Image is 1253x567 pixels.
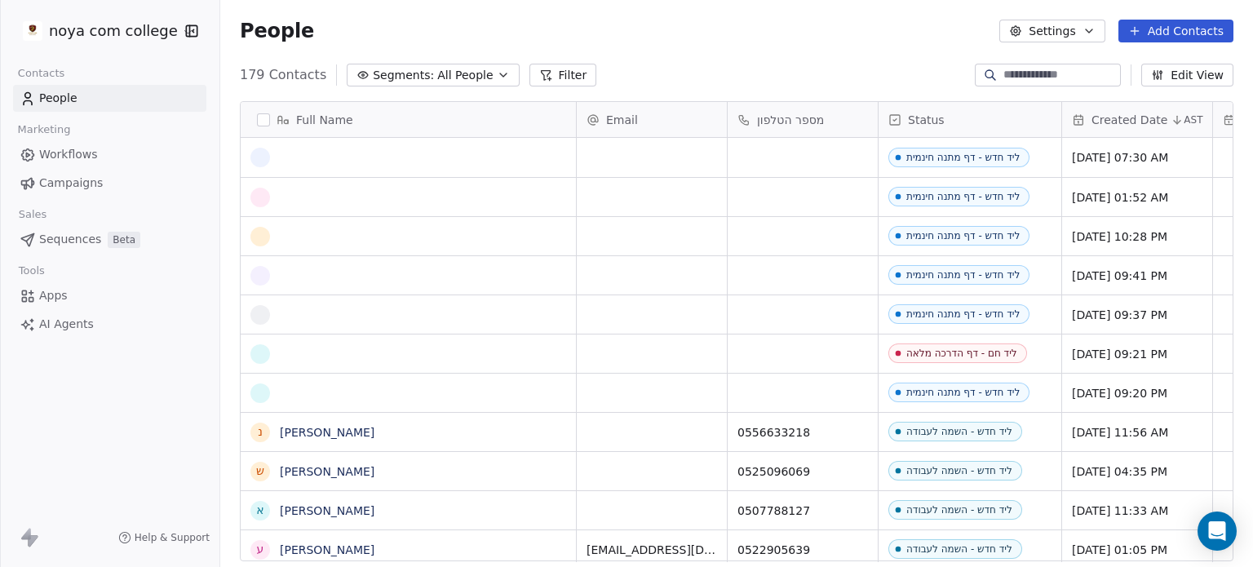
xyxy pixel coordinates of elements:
span: [DATE] 01:05 PM [1072,542,1202,558]
span: [DATE] 09:37 PM [1072,307,1202,323]
span: Help & Support [135,531,210,544]
a: Help & Support [118,531,210,544]
span: [DATE] 09:21 PM [1072,346,1202,362]
div: Full Name [241,102,576,137]
span: AST [1184,113,1202,126]
button: Filter [529,64,597,86]
span: 0522905639 [737,542,868,558]
a: Workflows [13,141,206,168]
span: 0556633218 [737,424,868,441]
div: Status [879,102,1061,137]
span: [DATE] 07:30 AM [1072,149,1202,166]
div: ליד חם - דף הדרכה מלאה [906,348,1017,359]
span: [EMAIL_ADDRESS][DOMAIN_NAME] [587,542,717,558]
div: ליד חדש - דף מתנה חינמית [906,269,1020,281]
div: grid [241,138,577,562]
div: Email [577,102,727,137]
span: Sequences [39,231,101,248]
span: People [240,19,314,43]
span: [DATE] 11:56 AM [1072,424,1202,441]
span: [DATE] 01:52 AM [1072,189,1202,206]
a: Campaigns [13,170,206,197]
div: ליד חדש - דף מתנה חינמית [906,152,1020,163]
a: [PERSON_NAME] [280,504,374,517]
span: [DATE] 10:28 PM [1072,228,1202,245]
span: Apps [39,287,68,304]
a: SequencesBeta [13,226,206,253]
span: Sales [11,202,54,227]
button: Settings [999,20,1105,42]
div: ליד חדש - דף מתנה חינמית [906,308,1020,320]
span: [DATE] 09:20 PM [1072,385,1202,401]
div: ליד חדש - השמה לעבודה [906,543,1012,555]
span: [DATE] 09:41 PM [1072,268,1202,284]
a: [PERSON_NAME] [280,543,374,556]
span: All People [437,67,493,84]
div: נ [258,423,263,441]
button: Add Contacts [1118,20,1233,42]
a: [PERSON_NAME] [280,465,374,478]
span: Email [606,112,638,128]
div: ליד חדש - דף מתנה חינמית [906,387,1020,398]
span: [DATE] 11:33 AM [1072,503,1202,519]
span: מספר הטלפון [757,112,824,128]
span: noya com college [49,20,178,42]
span: Full Name [296,112,353,128]
a: [PERSON_NAME] [280,426,374,439]
div: ליד חדש - השמה לעבודה [906,504,1012,516]
div: א [256,502,263,519]
div: ליד חדש - דף מתנה חינמית [906,191,1020,202]
span: 0507788127 [737,503,868,519]
span: Contacts [11,61,72,86]
span: 0525096069 [737,463,868,480]
span: [DATE] 04:35 PM [1072,463,1202,480]
span: AI Agents [39,316,94,333]
div: ליד חדש - השמה לעבודה [906,465,1012,476]
span: Segments: [373,67,434,84]
button: Edit View [1141,64,1233,86]
span: Created Date [1091,112,1167,128]
div: Created DateAST [1062,102,1212,137]
span: People [39,90,77,107]
a: AI Agents [13,311,206,338]
a: People [13,85,206,112]
div: ליד חדש - דף מתנה חינמית [906,230,1020,241]
span: Tools [11,259,51,283]
div: Open Intercom Messenger [1198,512,1237,551]
a: Apps [13,282,206,309]
div: מספר הטלפון [728,102,878,137]
img: %C3%97%C2%9C%C3%97%C2%95%C3%97%C2%92%C3%97%C2%95%20%C3%97%C2%9E%C3%97%C2%9B%C3%97%C2%9C%C3%97%C2%... [23,21,42,41]
span: Campaigns [39,175,103,192]
div: ע [257,541,264,558]
span: Marketing [11,117,77,142]
span: 179 Contacts [240,65,326,85]
div: ש [256,463,264,480]
span: Status [908,112,945,128]
span: Workflows [39,146,98,163]
span: Beta [108,232,140,248]
button: noya com college [20,17,174,45]
div: ליד חדש - השמה לעבודה [906,426,1012,437]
